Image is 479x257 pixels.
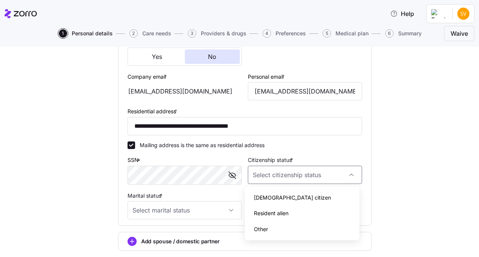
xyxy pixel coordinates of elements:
[188,29,246,38] button: 3Providers & drugs
[398,31,422,36] span: Summary
[276,31,306,36] span: Preferences
[444,26,474,41] button: Waive
[336,31,369,36] span: Medical plan
[263,29,271,38] span: 4
[128,156,142,164] label: SSN
[128,107,179,116] label: Residential address
[129,29,171,38] button: 2Care needs
[248,73,286,81] label: Personal email
[254,225,268,233] span: Other
[390,9,414,18] span: Help
[57,29,113,38] a: 1Personal details
[431,9,446,18] img: Employer logo
[135,141,265,149] label: Mailing address is the same as residential address
[248,82,362,100] input: Email
[188,29,196,38] span: 3
[141,238,220,245] span: Add spouse / domestic partner
[152,54,162,60] span: Yes
[451,29,468,38] span: Waive
[128,192,164,200] label: Marital status
[59,29,113,38] button: 1Personal details
[254,209,288,217] span: Resident alien
[128,237,137,246] svg: add icon
[263,29,306,38] button: 4Preferences
[248,166,362,184] input: Select citizenship status
[128,73,169,81] label: Company email
[323,29,369,38] button: 5Medical plan
[129,29,138,38] span: 2
[59,29,67,38] span: 1
[254,194,331,202] span: [DEMOGRAPHIC_DATA] citizen
[72,31,113,36] span: Personal details
[323,29,331,38] span: 5
[201,31,246,36] span: Providers & drugs
[128,201,242,219] input: Select marital status
[385,29,422,38] button: 6Summary
[385,29,394,38] span: 6
[208,54,216,60] span: No
[142,31,171,36] span: Care needs
[457,8,470,20] img: 026e3cd57788412bd702e8a12b18fb60
[384,6,420,21] button: Help
[248,156,295,164] label: Citizenship status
